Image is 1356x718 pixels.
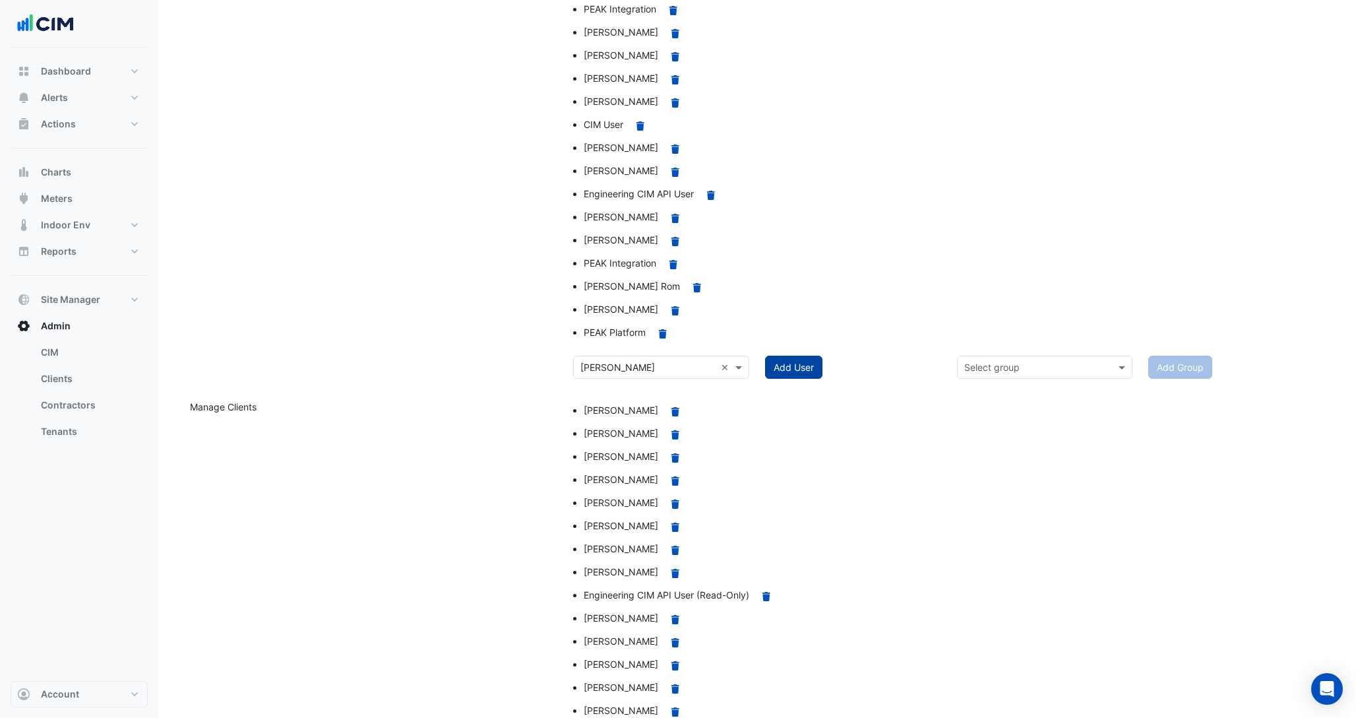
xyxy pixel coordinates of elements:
[11,185,148,212] button: Meters
[30,366,148,392] a: Clients
[17,65,30,78] app-icon: Dashboard
[669,212,681,224] fa-icon: Remove
[584,207,940,230] li: [PERSON_NAME]
[584,114,940,137] li: CIM User
[41,192,73,205] span: Meters
[584,423,940,446] li: [PERSON_NAME]
[669,305,681,316] fa-icon: Remove
[17,166,30,179] app-icon: Charts
[17,293,30,306] app-icon: Site Manager
[16,11,75,37] img: Company Logo
[11,313,148,339] button: Admin
[669,236,681,247] fa-icon: Remove
[760,591,772,602] fa-icon: Remove
[584,492,940,515] li: [PERSON_NAME]
[669,637,681,648] fa-icon: Remove
[17,192,30,205] app-icon: Meters
[691,282,703,293] fa-icon: Remove
[584,276,940,299] li: [PERSON_NAME] Rom
[669,706,681,717] fa-icon: Remove
[669,614,681,625] fa-icon: Remove
[17,245,30,258] app-icon: Reports
[584,160,940,183] li: [PERSON_NAME]
[584,230,940,253] li: [PERSON_NAME]
[41,293,100,306] span: Site Manager
[584,322,940,345] li: PEAK Platform
[669,143,681,154] fa-icon: Remove
[17,117,30,131] app-icon: Actions
[584,631,940,654] li: [PERSON_NAME]
[669,660,681,671] fa-icon: Remove
[30,418,148,445] a: Tenants
[41,65,91,78] span: Dashboard
[1311,673,1343,705] div: Open Intercom Messenger
[41,117,76,131] span: Actions
[584,253,940,276] li: PEAK Integration
[17,218,30,232] app-icon: Indoor Env
[11,681,148,707] button: Account
[11,58,148,84] button: Dashboard
[669,683,681,694] fa-icon: Remove
[41,319,71,333] span: Admin
[669,406,681,417] fa-icon: Remove
[41,688,79,701] span: Account
[584,91,940,114] li: [PERSON_NAME]
[17,319,30,333] app-icon: Admin
[584,608,940,631] li: [PERSON_NAME]
[584,183,940,207] li: Engineering CIM API User
[30,392,148,418] a: Contractors
[17,91,30,104] app-icon: Alerts
[584,299,940,322] li: [PERSON_NAME]
[584,654,940,677] li: [PERSON_NAME]
[669,544,681,556] fa-icon: Remove
[11,339,148,450] div: Admin
[11,212,148,238] button: Indoor Env
[11,111,148,137] button: Actions
[669,452,681,463] fa-icon: Remove
[667,5,679,16] fa-icon: Remove
[584,446,940,469] li: [PERSON_NAME]
[669,166,681,178] fa-icon: Remove
[11,84,148,111] button: Alerts
[669,74,681,85] fa-icon: Remove
[584,22,940,45] li: [PERSON_NAME]
[584,538,940,562] li: [PERSON_NAME]
[584,677,940,700] li: [PERSON_NAME]
[765,356,822,379] button: Add User
[634,120,646,131] fa-icon: Remove
[584,515,940,538] li: [PERSON_NAME]
[669,97,681,108] fa-icon: Remove
[705,189,717,201] fa-icon: Remove
[669,521,681,533] fa-icon: Remove
[584,45,940,68] li: [PERSON_NAME]
[584,137,940,160] li: [PERSON_NAME]
[669,498,681,509] fa-icon: Remove
[584,585,940,608] li: Engineering CIM API User (Read-Only)
[41,245,77,258] span: Reports
[30,339,148,366] a: CIM
[584,562,940,585] li: [PERSON_NAME]
[667,259,679,270] fa-icon: Remove
[669,568,681,579] fa-icon: Remove
[11,238,148,265] button: Reports
[584,469,940,492] li: [PERSON_NAME]
[11,159,148,185] button: Charts
[584,68,940,91] li: [PERSON_NAME]
[669,51,681,62] fa-icon: Remove
[11,286,148,313] button: Site Manager
[669,475,681,486] fa-icon: Remove
[721,360,732,374] span: Clear
[669,28,681,39] fa-icon: Remove
[41,218,90,232] span: Indoor Env
[657,328,669,339] fa-icon: Remove
[584,400,940,423] li: [PERSON_NAME]
[669,429,681,440] fa-icon: Remove
[41,91,68,104] span: Alerts
[41,166,71,179] span: Charts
